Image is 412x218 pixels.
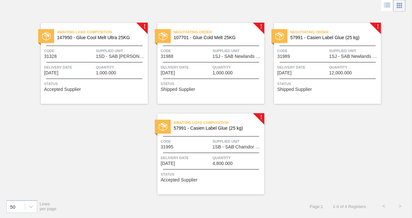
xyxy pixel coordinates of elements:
img: status [42,32,51,40]
span: 57991 - Casien Label Glue (25 kg) [290,35,376,40]
span: Code [161,138,211,145]
span: 31988 [161,54,173,59]
span: 1,000.000 [96,71,116,75]
img: status [159,32,167,40]
span: Accepted Supplier [44,87,81,92]
span: 09/23/2025 [161,71,175,75]
span: Supplied Unit [96,48,146,54]
span: Page : 1 [310,204,323,209]
span: Code [44,48,94,54]
div: 50 [10,204,16,209]
span: 09/24/2025 [161,161,175,166]
span: 1 - 4 of 4 Registers [333,204,366,209]
span: 31328 [44,54,57,59]
span: 4,800.000 [212,161,233,166]
span: 1SD - SAB Rosslyn Brewery [96,54,146,59]
span: 107701 - Glue Cold Melt 25KG [174,35,259,40]
span: 57991 - Casien Label Glue (25 kg) [174,126,259,131]
a: !statusNegotiating Order107701 - Glue Cold Melt 25KGCode31988Supplied Unit1SJ - SAB Newlands Brew... [148,23,264,104]
a: !statusAwaiting Load Composition57991 - Casien Label Glue (25 kg)Code31995Supplied Unit1SB - SAB ... [148,114,264,194]
span: Quantity [329,64,379,71]
span: 31989 [277,54,290,59]
span: Supplied Unit [212,138,263,145]
span: 12,000.000 [329,71,352,75]
a: !statusNegotiating Order57991 - Casien Label Glue (25 kg)Code31989Supplied Unit1SJ - SAB Newlands... [264,23,381,104]
img: status [275,32,284,40]
span: Awaiting Load Composition [174,119,264,126]
span: Status [44,81,146,87]
span: 1SJ - SAB Newlands Brewery [329,54,379,59]
span: Awaiting Load Composition [57,29,148,35]
span: 1SB - SAB Chamdor Brewery [212,145,263,149]
span: 09/23/2025 [277,71,292,75]
span: 31995 [161,145,173,149]
button: < [376,198,392,214]
span: 1,000.000 [212,71,233,75]
span: Status [161,171,263,178]
span: Supplied Unit [329,48,379,54]
span: Quantity [212,155,263,161]
span: 1SJ - SAB Newlands Brewery [212,54,263,59]
span: Accepted Supplier [161,178,198,182]
span: Quantity [96,64,146,71]
button: > [392,198,408,214]
span: Status [277,81,379,87]
span: Negotiating Order [290,29,381,35]
span: Status [161,81,263,87]
span: Supplied Unit [212,48,263,54]
span: Negotiating Order [174,29,264,35]
a: !statusAwaiting Load Composition147950 - Glue Cool Melt Ultra 25KGCode31328Supplied Unit1SD - SAB... [31,23,148,104]
span: Lines per page [40,202,57,211]
span: 147950 - Glue Cool Melt Ultra 25KG [57,35,143,40]
span: Delivery Date [161,155,211,161]
span: 09/04/2025 [44,71,58,75]
span: Shipped Supplier [161,87,195,92]
span: Shipped Supplier [277,87,312,92]
img: status [159,123,167,131]
span: Quantity [212,64,263,71]
span: Code [161,48,211,54]
span: Delivery Date [277,64,327,71]
span: Delivery Date [161,64,211,71]
span: Code [277,48,327,54]
span: Delivery Date [44,64,94,71]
